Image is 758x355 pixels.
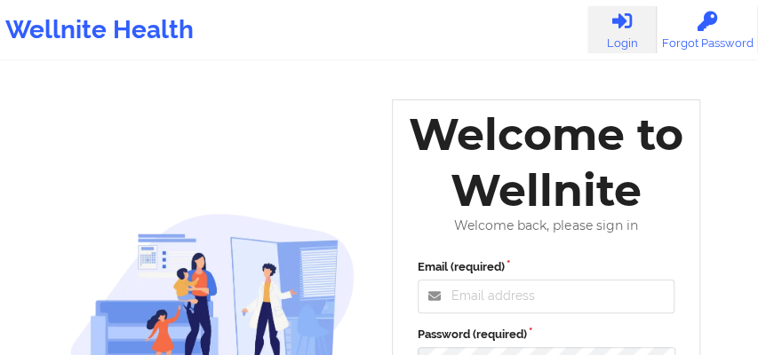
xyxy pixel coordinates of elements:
a: Forgot Password [657,6,758,53]
div: Welcome to Wellnite [405,106,688,218]
label: Email (required) [418,258,675,276]
a: Login [587,6,657,53]
div: Welcome back, please sign in [405,218,688,233]
input: Email address [418,280,675,313]
label: Password (required) [418,326,675,343]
